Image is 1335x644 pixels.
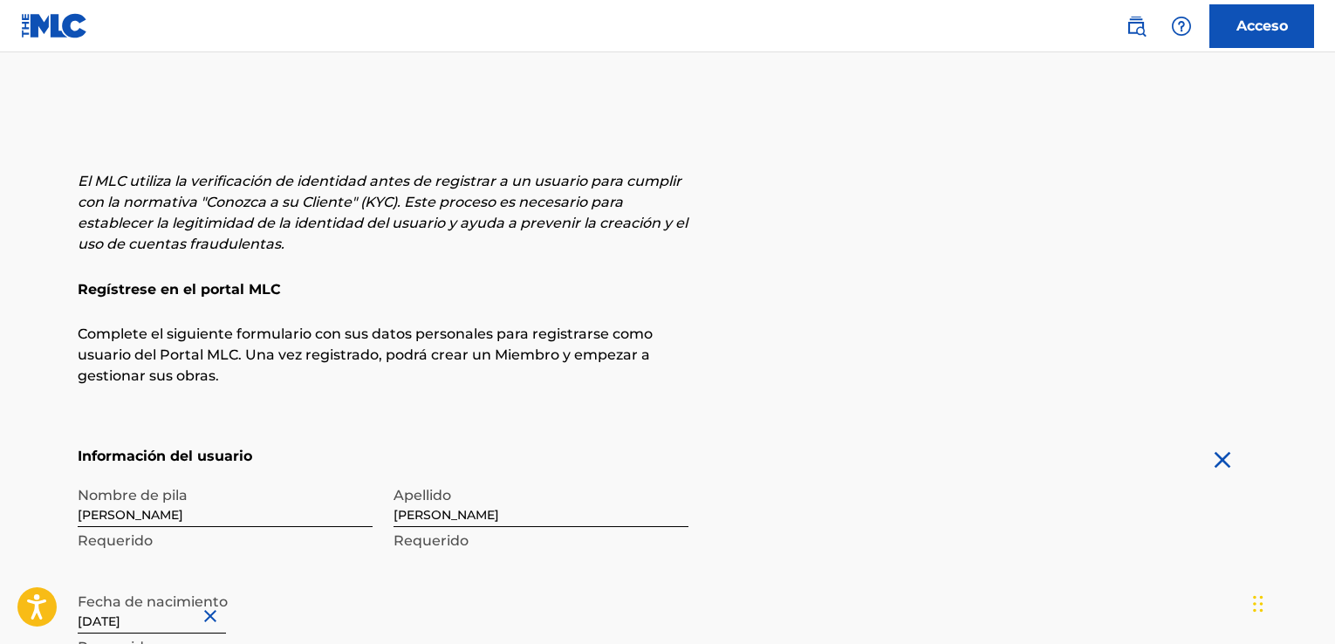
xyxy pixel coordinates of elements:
font: Acceso [1236,17,1288,34]
a: Búsqueda pública [1119,9,1154,44]
div: Arrastrar [1253,578,1263,630]
font: El MLC utiliza la verificación de identidad antes de registrar a un usuario para cumplir con la n... [78,173,688,252]
img: buscar [1126,16,1147,37]
a: Acceso [1209,4,1314,48]
font: Regístrese en el portal MLC [78,281,281,298]
font: Información del usuario [78,448,252,464]
font: Requerido [394,532,469,549]
img: Logotipo del MLC [21,13,88,38]
img: cerca [1208,446,1236,474]
iframe: Widget de chat [1248,560,1335,644]
font: Complete el siguiente formulario con sus datos personales para registrarse como usuario del Porta... [78,325,653,384]
button: Cerca [200,589,226,642]
font: Requerido [78,532,153,549]
div: Ayuda [1164,9,1199,44]
img: ayuda [1171,16,1192,37]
